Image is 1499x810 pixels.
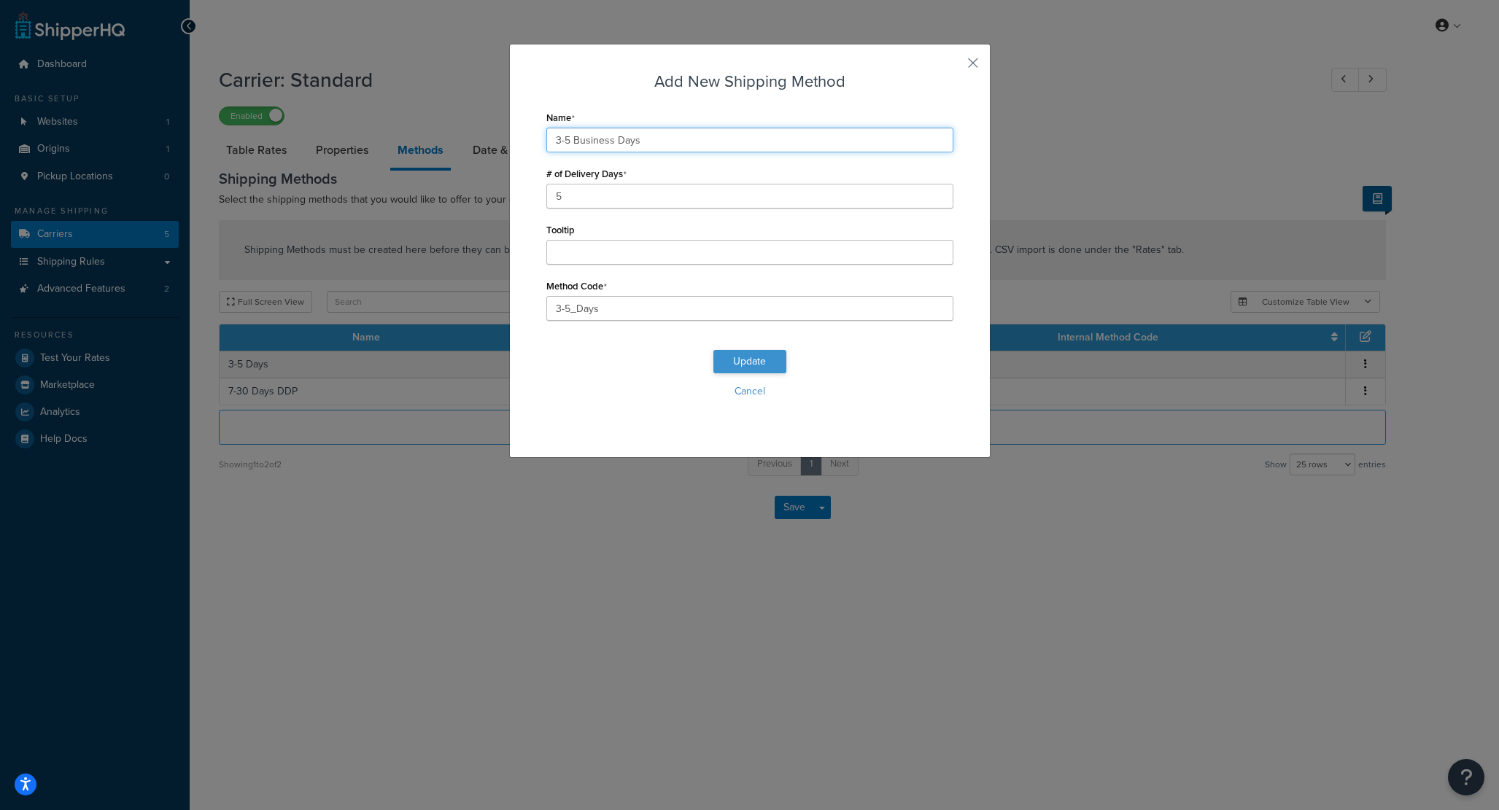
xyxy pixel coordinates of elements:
[546,112,575,124] label: Name
[546,381,953,402] button: Cancel
[713,350,786,373] button: Update
[546,168,627,180] label: # of Delivery Days
[546,281,607,292] label: Method Code
[546,225,575,235] label: Tooltip
[546,70,953,93] h3: Add New Shipping Method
